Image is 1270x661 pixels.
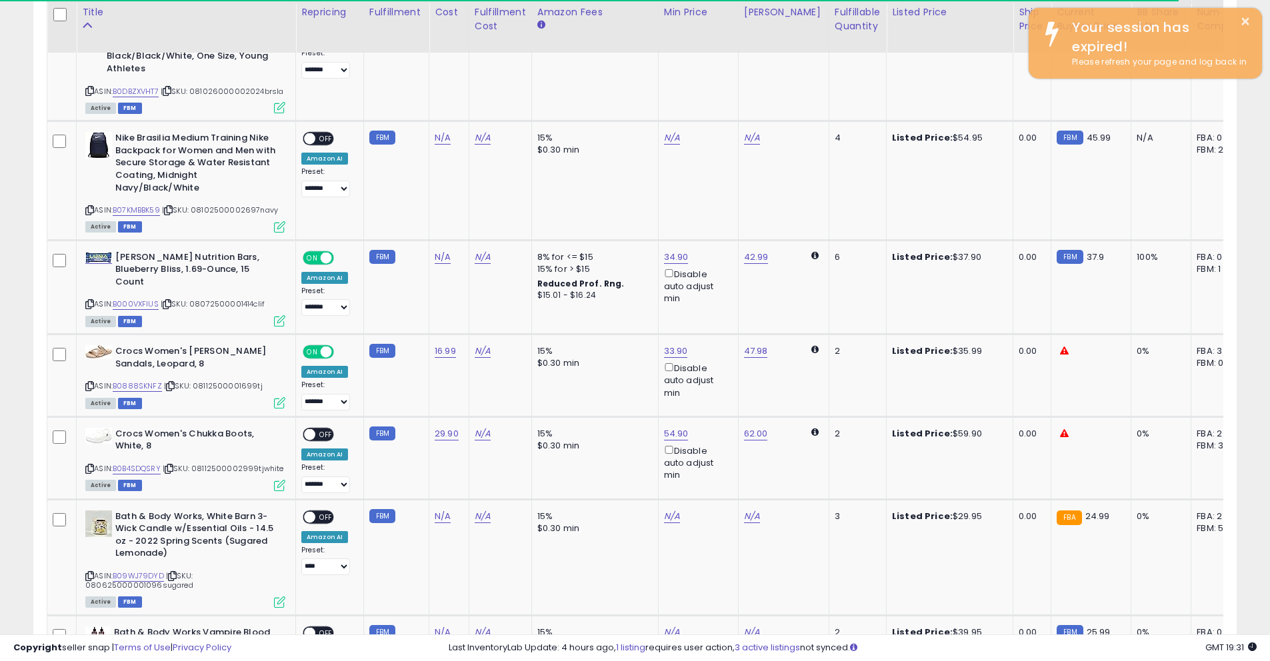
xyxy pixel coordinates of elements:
b: Bath & Body Works, White Barn 3-Wick Candle w/Essential Oils - 14.5 oz - 2022 Spring Scents (Suga... [115,510,277,563]
div: Disable auto adjust min [664,267,728,305]
a: N/A [664,131,680,145]
div: FBA: 0 [1197,251,1241,263]
a: N/A [475,344,491,358]
span: | SKU: 081026000002024brsla [161,86,284,97]
span: FBM [118,596,142,608]
div: $15.01 - $16.24 [537,290,648,301]
div: Preset: [301,49,353,79]
div: Amazon AI [301,366,348,378]
div: 0.00 [1019,251,1041,263]
div: 15% [537,132,648,144]
div: 0% [1137,345,1181,357]
div: Ship Price [1019,5,1045,33]
div: ASIN: [85,132,285,231]
span: FBM [118,480,142,491]
a: B000VXFIUS [113,299,159,310]
div: Amazon AI [301,153,348,165]
a: N/A [744,626,760,639]
div: 0.00 [1019,428,1041,440]
div: Amazon Fees [537,5,653,19]
div: Cost [435,5,463,19]
div: Num of Comp. [1197,5,1245,33]
div: ASIN: [85,345,285,407]
div: 0% [1137,428,1181,440]
div: 0% [1137,626,1181,638]
a: N/A [475,510,491,523]
div: Listed Price [892,5,1007,19]
img: 41Cdc7NSI6L._SL40_.jpg [85,626,111,653]
div: 15% [537,626,648,638]
div: 3 [835,510,876,522]
small: FBM [369,131,395,145]
span: OFF [315,627,337,638]
i: Calculated using Dynamic Max Price. [811,428,819,436]
div: 0.00 [1019,510,1041,522]
a: 34.90 [664,251,689,264]
small: FBM [369,344,395,358]
div: ASIN: [85,13,285,112]
b: Nike Brasilia Medium Training Nike Backpack for Women and Men with Secure Storage & Water Resista... [115,132,277,197]
span: All listings currently available for purchase on Amazon [85,221,116,233]
a: N/A [475,251,491,264]
span: ON [304,252,321,263]
b: Listed Price: [892,131,953,144]
div: Preset: [301,463,353,493]
div: 100% [1137,251,1181,263]
a: 47.98 [744,344,768,358]
div: $59.90 [892,428,1003,440]
span: | SKU: 08102500002697navy [162,205,278,215]
div: Your session has expired! [1062,18,1252,56]
div: Fulfillment Cost [475,5,526,33]
img: 41l2phAlDCL._SL40_.jpg [85,132,112,159]
strong: Copyright [13,641,62,654]
div: Amazon AI [301,448,348,460]
b: Listed Price: [892,427,953,440]
div: BB Share 24h. [1137,5,1185,33]
div: FBM: 0 [1197,357,1241,369]
span: | SKU: 08112500001699tj [164,380,263,391]
a: B0DBZXVHT7 [113,86,159,97]
span: 25.99 [1087,626,1111,638]
div: [PERSON_NAME] [744,5,823,19]
span: FBM [118,398,142,409]
div: ASIN: [85,428,285,490]
a: N/A [475,427,491,440]
div: 0.00 [1019,132,1041,144]
small: FBM [1057,131,1083,145]
div: Fulfillable Quantity [835,5,881,33]
i: Calculated using Dynamic Max Price. [811,345,819,354]
a: 16.99 [435,344,456,358]
div: FBA: 2 [1197,428,1241,440]
span: All listings currently available for purchase on Amazon [85,316,116,327]
a: N/A [435,626,451,639]
a: B07KMBBK59 [113,205,160,216]
span: All listings currently available for purchase on Amazon [85,596,116,608]
div: Current Buybox Price [1057,5,1125,33]
div: ASIN: [85,251,285,325]
div: 15% [537,428,648,440]
img: 31SBxMSGuML._SL40_.jpg [85,345,112,358]
div: $0.30 min [537,522,648,534]
a: Terms of Use [114,641,171,654]
div: 2 [835,428,876,440]
div: 15% for > $15 [537,263,648,275]
div: Preset: [301,287,353,317]
div: Preset: [301,546,353,576]
span: OFF [332,252,353,263]
span: FBM [118,221,142,233]
img: 41eTnbLnHDL._SL40_.jpg [85,252,112,263]
a: 1 listing [616,641,645,654]
a: N/A [435,251,451,264]
div: FBA: 2 [1197,510,1241,522]
div: Title [82,5,290,19]
img: 415Ln3LXY9L._SL40_.jpg [85,510,112,537]
small: FBM [369,509,395,523]
span: FBM [118,103,142,114]
span: ON [304,346,321,358]
div: $37.90 [892,251,1003,263]
div: FBM: 20 [1197,144,1241,156]
div: 8% for <= $15 [537,251,648,263]
div: 2 [835,345,876,357]
small: FBM [1057,250,1083,264]
div: 15% [537,510,648,522]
